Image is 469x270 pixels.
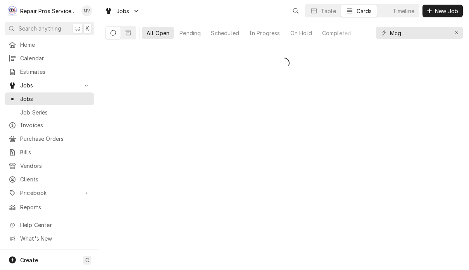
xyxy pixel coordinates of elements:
div: Repair Pros Services Inc [20,7,77,15]
a: Go to What's New [5,232,94,245]
span: Help Center [20,221,90,229]
span: Calendar [20,54,90,62]
div: All Open Jobs List Loading [99,55,469,71]
div: On Hold [290,29,312,37]
a: Go to Help Center [5,219,94,231]
button: Open search [290,5,302,17]
span: Estimates [20,68,90,76]
span: New Job [433,7,460,15]
span: Reports [20,203,90,211]
div: Scheduled [211,29,239,37]
div: Timeline [393,7,414,15]
div: Repair Pros Services Inc's Avatar [7,5,18,16]
span: Search anything [19,24,61,32]
span: ⌘ [75,24,80,32]
a: Home [5,38,94,51]
span: Vendors [20,162,90,170]
span: Loading... [279,55,290,71]
div: Mindy Volker's Avatar [81,5,92,16]
button: Erase input [450,27,463,39]
span: Invoices [20,121,90,129]
div: All Open [147,29,169,37]
a: Calendar [5,52,94,65]
a: Estimates [5,65,94,78]
span: K [86,24,89,32]
a: Go to Pricebook [5,186,94,199]
button: New Job [422,5,463,17]
span: Jobs [116,7,129,15]
span: Job Series [20,108,90,116]
span: Create [20,257,38,263]
a: Purchase Orders [5,132,94,145]
span: What's New [20,234,90,243]
div: Cards [357,7,372,15]
a: Vendors [5,159,94,172]
span: Jobs [20,95,90,103]
span: Home [20,41,90,49]
span: Jobs [20,81,79,89]
a: Clients [5,173,94,186]
a: Job Series [5,106,94,119]
a: Reports [5,201,94,214]
a: Jobs [5,92,94,105]
div: MV [81,5,92,16]
a: Bills [5,146,94,159]
a: Go to Jobs [5,79,94,92]
input: Keyword search [390,27,448,39]
span: C [85,256,89,264]
span: Bills [20,148,90,156]
div: Pending [179,29,201,37]
a: Invoices [5,119,94,132]
span: Pricebook [20,189,79,197]
span: Clients [20,175,90,183]
div: Table [321,7,336,15]
a: Go to Jobs [102,5,143,17]
div: Completed [322,29,351,37]
button: Search anything⌘K [5,22,94,35]
div: In Progress [249,29,280,37]
div: R [7,5,18,16]
span: Purchase Orders [20,135,90,143]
